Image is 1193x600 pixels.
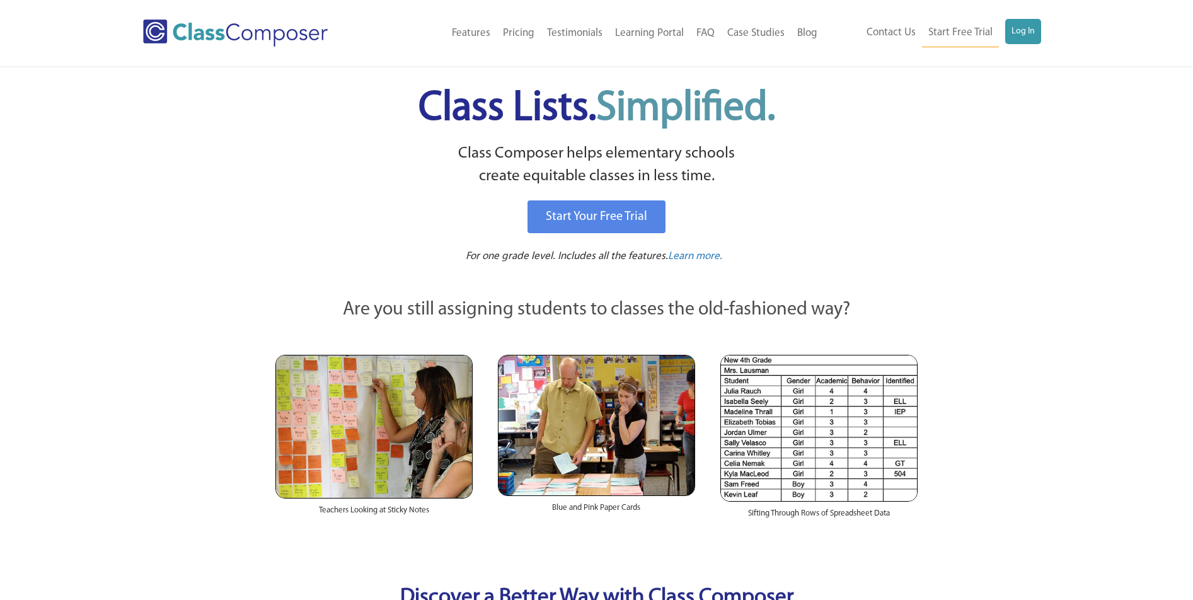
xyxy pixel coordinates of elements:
[527,200,666,233] a: Start Your Free Trial
[275,355,473,499] img: Teachers Looking at Sticky Notes
[609,20,690,47] a: Learning Portal
[498,496,695,526] div: Blue and Pink Paper Cards
[596,88,775,129] span: Simplified.
[541,20,609,47] a: Testimonials
[721,20,791,47] a: Case Studies
[418,88,775,129] span: Class Lists.
[690,20,721,47] a: FAQ
[275,499,473,529] div: Teachers Looking at Sticky Notes
[668,251,722,262] span: Learn more.
[143,20,328,47] img: Class Composer
[498,355,695,495] img: Blue and Pink Paper Cards
[546,211,647,223] span: Start Your Free Trial
[668,249,722,265] a: Learn more.
[446,20,497,47] a: Features
[497,20,541,47] a: Pricing
[466,251,668,262] span: For one grade level. Includes all the features.
[274,142,920,188] p: Class Composer helps elementary schools create equitable classes in less time.
[791,20,824,47] a: Blog
[922,19,999,47] a: Start Free Trial
[275,296,918,324] p: Are you still assigning students to classes the old-fashioned way?
[720,355,918,502] img: Spreadsheets
[1005,19,1041,44] a: Log In
[860,19,922,47] a: Contact Us
[824,19,1041,47] nav: Header Menu
[720,502,918,532] div: Sifting Through Rows of Spreadsheet Data
[379,20,824,47] nav: Header Menu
